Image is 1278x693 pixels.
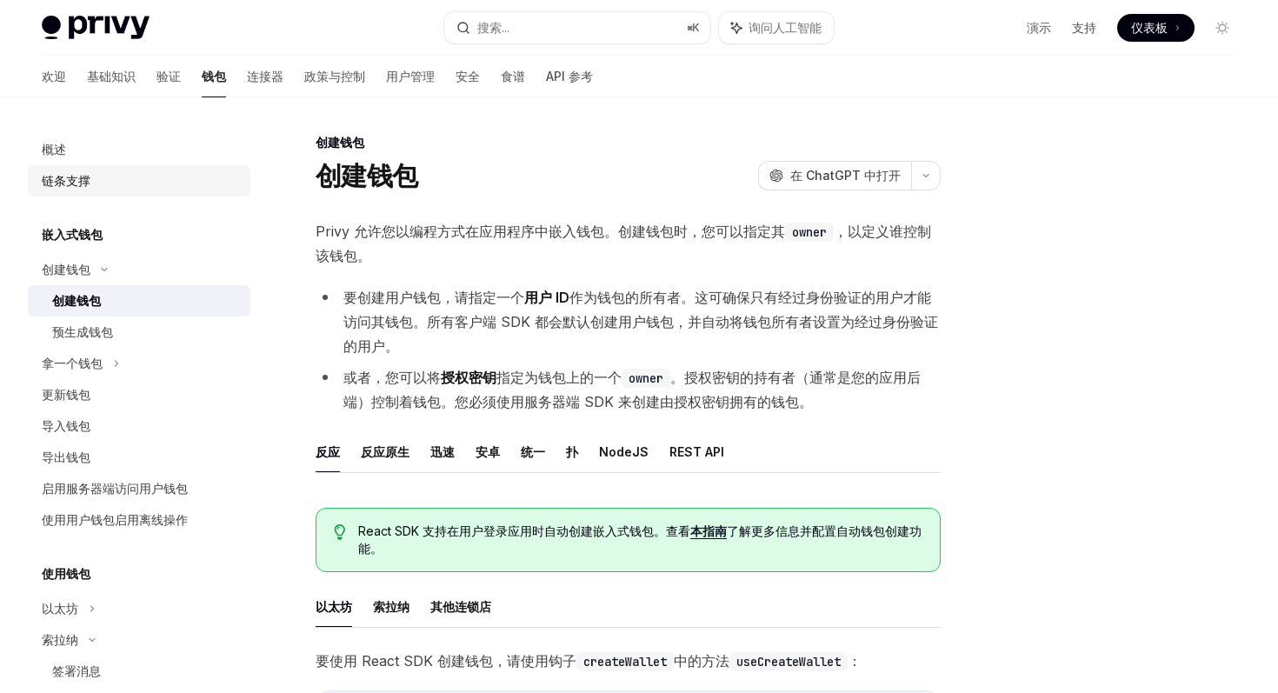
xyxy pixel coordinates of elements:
[42,512,188,527] font: 使用用户钱包启用离线操作
[1117,14,1195,42] a: 仪表板
[444,12,709,43] button: 搜索...⌘K
[361,431,409,472] button: 反应原生
[52,293,101,308] font: 创建钱包
[521,444,545,459] font: 统一
[42,418,90,433] font: 导入钱包
[316,135,364,150] font: 创建钱包
[343,289,524,306] font: 要创建用户钱包，请指定一个
[430,444,455,459] font: 迅速
[546,69,593,83] font: API 参考
[42,262,90,277] font: 创建钱包
[42,601,78,616] font: 以太坊
[42,566,90,581] font: 使用钱包
[496,369,622,386] font: 指定为钱包上的一个
[1072,20,1096,35] font: 支持
[42,142,66,157] font: 概述
[28,165,250,197] a: 链条支撑
[524,289,569,306] font: 用户 ID
[316,652,576,670] font: 要使用 React SDK 创建钱包，请使用钩子
[247,56,283,97] a: 连接器
[386,56,435,97] a: 用户管理
[42,632,78,647] font: 索拉纳
[690,523,727,538] font: 本指南
[52,324,113,339] font: 预生成钱包
[599,444,649,459] font: NodeJS
[477,20,509,35] font: 搜索...
[316,444,340,459] font: 反应
[1027,19,1051,37] a: 演示
[521,431,545,472] button: 统一
[42,69,66,83] font: 欢迎
[28,134,250,165] a: 概述
[28,442,250,473] a: 导出钱包
[430,431,455,472] button: 迅速
[316,599,352,614] font: 以太坊
[501,69,525,83] font: 食谱
[316,223,785,240] font: Privy 允许您以编程方式在应用程序中嵌入钱包。创建钱包时，您可以指定其
[622,369,670,388] code: owner
[785,223,834,242] code: owner
[28,285,250,317] a: 创建钱包
[576,652,674,671] code: createWallet
[202,69,226,83] font: 钱包
[42,387,90,402] font: 更新钱包
[42,56,66,97] a: 欢迎
[343,369,441,386] font: 或者，您可以将
[28,473,250,504] a: 启用服务器端访问用户钱包
[1131,20,1168,35] font: 仪表板
[361,444,409,459] font: 反应原生
[749,20,822,35] font: 询问人工智能
[719,12,834,43] button: 询问人工智能
[1208,14,1236,42] button: 切换暗模式
[729,652,848,671] code: useCreateWallet
[669,431,724,472] button: REST API
[316,586,352,627] button: 以太坊
[373,586,409,627] button: 索拉纳
[156,69,181,83] font: 验证
[430,599,491,614] font: 其他连锁店
[692,21,700,34] font: K
[28,504,250,536] a: 使用用户钱包启用离线操作
[1072,19,1096,37] a: 支持
[674,652,729,670] font: 中的方法
[42,173,90,188] font: 链条支撑
[42,481,188,496] font: 启用服务器端访问用户钱包
[202,56,226,97] a: 钱包
[546,56,593,97] a: API 参考
[28,656,250,687] a: 签署消息
[690,523,727,539] a: 本指南
[790,168,901,183] font: 在 ChatGPT 中打开
[687,21,692,34] font: ⌘
[42,227,103,242] font: 嵌入式钱包
[476,431,500,472] button: 安卓
[430,586,491,627] button: 其他连锁店
[28,410,250,442] a: 导入钱包
[304,56,365,97] a: 政策与控制
[316,160,417,191] font: 创建钱包
[316,431,340,472] button: 反应
[566,431,578,472] button: 扑
[28,317,250,348] a: 预生成钱包
[441,369,496,386] font: 授权密钥
[156,56,181,97] a: 验证
[304,69,365,83] font: 政策与控制
[456,69,480,83] font: 安全
[343,289,938,355] font: 作为钱包的所有者。这可确保只有经过身份验证的用户才能访问其钱包。所有客户端 SDK 都会默认创建用户钱包，并自动将钱包所有者设置为经过身份验证的用户。
[599,431,649,472] button: NodeJS
[42,16,150,40] img: 灯光标志
[42,450,90,464] font: 导出钱包
[501,56,525,97] a: 食谱
[848,652,862,670] font: ：
[1027,20,1051,35] font: 演示
[42,356,103,370] font: 拿一个钱包
[476,444,500,459] font: 安卓
[456,56,480,97] a: 安全
[358,523,690,538] font: React SDK 支持在用户登录应用时自动创建嵌入式钱包。查看
[28,379,250,410] a: 更新钱包
[566,444,578,459] font: 扑
[334,524,346,540] svg: 提示
[758,161,911,190] button: 在 ChatGPT 中打开
[87,56,136,97] a: 基础知识
[247,69,283,83] font: 连接器
[373,599,409,614] font: 索拉纳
